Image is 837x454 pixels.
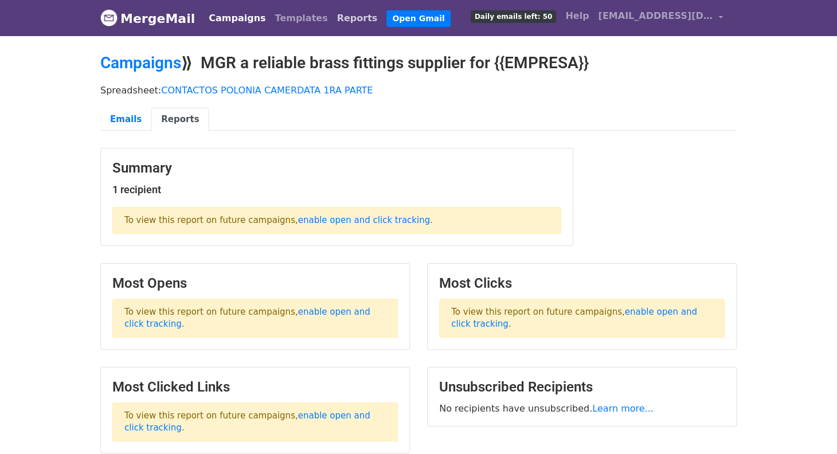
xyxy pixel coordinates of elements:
[100,9,118,26] img: MergeMail logo
[204,7,270,30] a: Campaigns
[151,108,209,131] a: Reports
[451,307,697,329] a: enable open and click tracking
[439,402,725,414] p: No recipients have unsubscribed.
[270,7,332,30] a: Templates
[124,307,370,329] a: enable open and click tracking
[592,403,654,414] a: Learn more...
[100,53,181,72] a: Campaigns
[466,5,561,28] a: Daily emails left: 50
[112,183,561,196] h5: 1 recipient
[112,299,398,338] p: To view this report on future campaigns, .
[100,108,151,131] a: Emails
[333,7,382,30] a: Reports
[561,5,593,28] a: Help
[124,410,370,433] a: enable open and click tracking
[100,53,737,73] h2: ⟫ MGR a reliable brass fittings supplier for {{EMPRESA}}
[439,299,725,338] p: To view this report on future campaigns, .
[112,275,398,292] h3: Most Opens
[439,379,725,396] h3: Unsubscribed Recipients
[161,85,373,96] a: CONTACTOS POLONIA CAMERDATA 1RA PARTE
[100,84,737,96] p: Spreadsheet:
[112,402,398,441] p: To view this report on future campaigns, .
[780,399,837,454] div: Widget de chat
[386,10,450,27] a: Open Gmail
[100,6,195,30] a: MergeMail
[593,5,728,32] a: [EMAIL_ADDRESS][DOMAIN_NAME]
[298,215,430,225] a: enable open and click tracking
[780,399,837,454] iframe: Chat Widget
[598,9,713,23] span: [EMAIL_ADDRESS][DOMAIN_NAME]
[112,160,561,177] h3: Summary
[112,207,561,234] p: To view this report on future campaigns, .
[112,379,398,396] h3: Most Clicked Links
[471,10,556,23] span: Daily emails left: 50
[439,275,725,292] h3: Most Clicks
